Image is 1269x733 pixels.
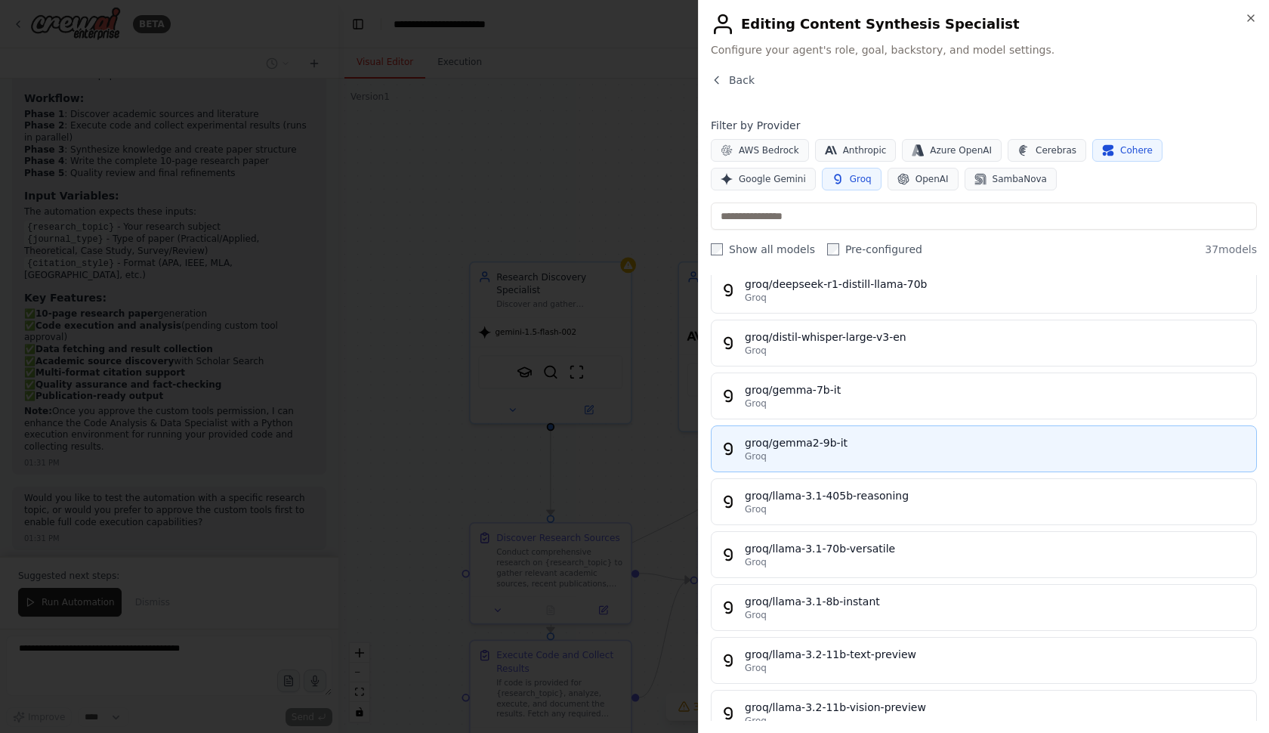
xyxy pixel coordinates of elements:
[745,647,1247,662] div: groq/llama-3.2-11b-text-preview
[729,73,755,88] span: Back
[711,531,1257,578] button: groq/llama-3.1-70b-versatileGroq
[711,168,816,190] button: Google Gemini
[827,242,922,257] label: Pre-configured
[915,173,949,185] span: OpenAI
[827,243,839,255] input: Pre-configured
[711,425,1257,472] button: groq/gemma2-9b-itGroq
[745,277,1247,292] div: groq/deepseek-r1-distill-llama-70b
[815,139,897,162] button: Anthropic
[745,435,1247,450] div: groq/gemma2-9b-it
[993,173,1047,185] span: SambaNova
[711,12,1257,36] h2: Editing Content Synthesis Specialist
[745,700,1247,715] div: groq/llama-3.2-11b-vision-preview
[711,373,1257,419] button: groq/gemma-7b-itGroq
[745,556,767,568] span: Groq
[965,168,1057,190] button: SambaNova
[711,267,1257,314] button: groq/deepseek-r1-distill-llama-70bGroq
[745,715,767,727] span: Groq
[745,541,1247,556] div: groq/llama-3.1-70b-versatile
[711,242,815,257] label: Show all models
[888,168,959,190] button: OpenAI
[745,503,767,515] span: Groq
[711,243,723,255] input: Show all models
[745,609,767,621] span: Groq
[745,382,1247,397] div: groq/gemma-7b-it
[711,73,755,88] button: Back
[843,144,887,156] span: Anthropic
[930,144,992,156] span: Azure OpenAI
[711,637,1257,684] button: groq/llama-3.2-11b-text-previewGroq
[1036,144,1076,156] span: Cerebras
[902,139,1002,162] button: Azure OpenAI
[745,397,767,410] span: Groq
[745,594,1247,609] div: groq/llama-3.1-8b-instant
[1092,139,1162,162] button: Cohere
[745,329,1247,345] div: groq/distil-whisper-large-v3-en
[745,345,767,357] span: Groq
[850,173,872,185] span: Groq
[1205,242,1257,257] span: 37 models
[739,144,799,156] span: AWS Bedrock
[711,139,809,162] button: AWS Bedrock
[711,584,1257,631] button: groq/llama-3.1-8b-instantGroq
[822,168,882,190] button: Groq
[739,173,806,185] span: Google Gemini
[745,450,767,462] span: Groq
[1008,139,1086,162] button: Cerebras
[711,478,1257,525] button: groq/llama-3.1-405b-reasoningGroq
[745,662,767,674] span: Groq
[711,320,1257,366] button: groq/distil-whisper-large-v3-enGroq
[711,42,1257,57] span: Configure your agent's role, goal, backstory, and model settings.
[1120,144,1153,156] span: Cohere
[711,118,1257,133] h4: Filter by Provider
[745,488,1247,503] div: groq/llama-3.1-405b-reasoning
[745,292,767,304] span: Groq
